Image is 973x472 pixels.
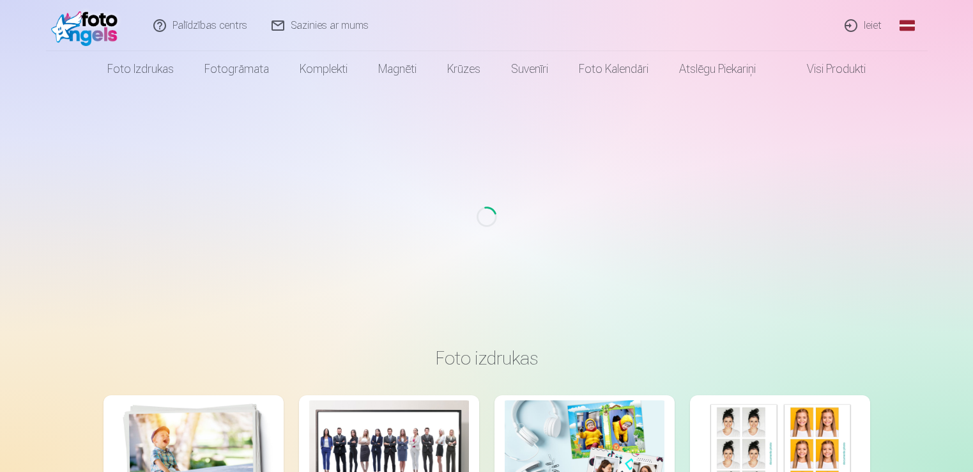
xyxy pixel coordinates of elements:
a: Komplekti [284,51,363,87]
a: Atslēgu piekariņi [664,51,771,87]
a: Visi produkti [771,51,881,87]
a: Fotogrāmata [189,51,284,87]
a: Suvenīri [496,51,563,87]
img: /fa1 [51,5,125,46]
a: Foto izdrukas [92,51,189,87]
a: Foto kalendāri [563,51,664,87]
a: Krūzes [432,51,496,87]
a: Magnēti [363,51,432,87]
h3: Foto izdrukas [114,347,860,370]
